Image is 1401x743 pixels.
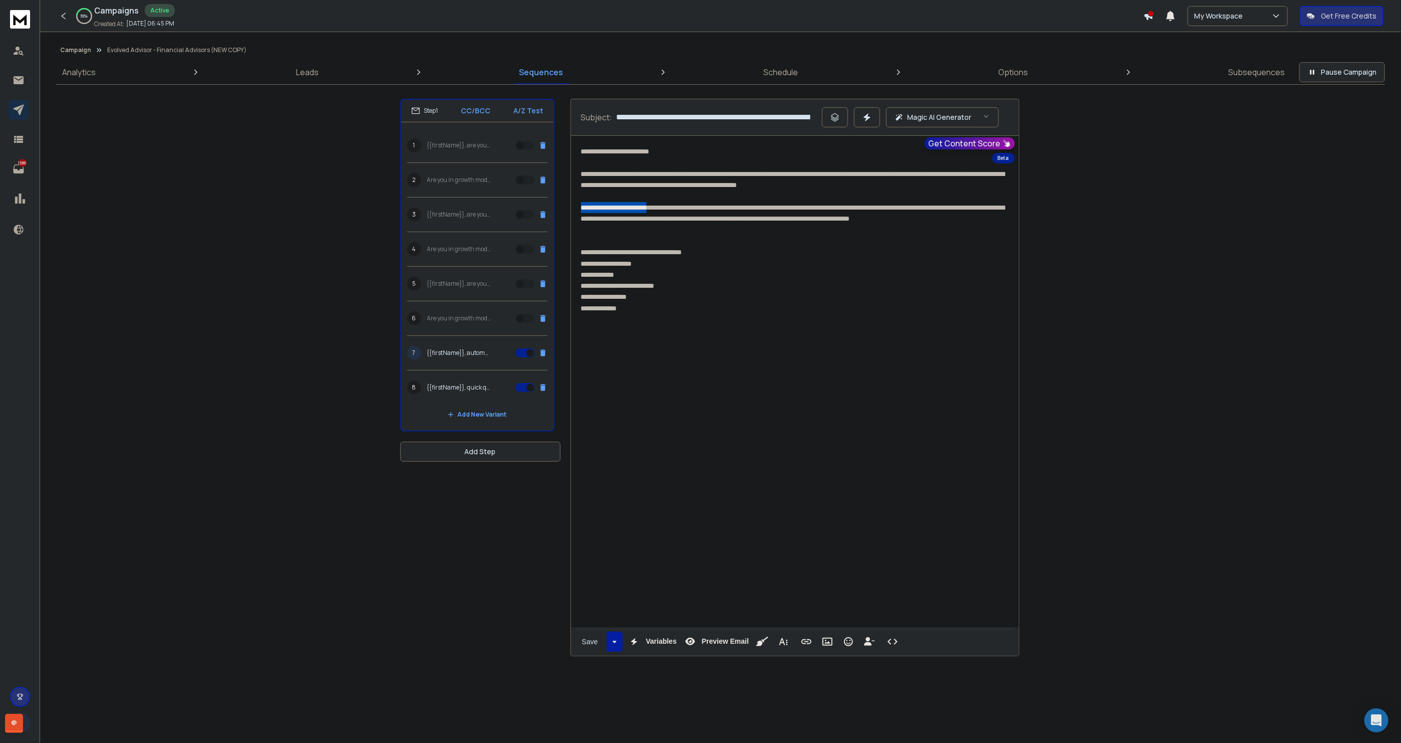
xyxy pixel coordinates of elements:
p: {{firstName}}, are you in growth mode? [427,211,491,219]
span: 1 [407,138,421,152]
li: Step1CC/BCCA/Z Test1{{firstName}}, are you in growth mode?2Are you in growth mode, {{firstName}}?... [400,99,554,432]
p: Are you in growth mode, {{firstName}}? [427,245,491,253]
button: J [10,713,30,733]
button: Insert Image (Ctrl+P) [818,632,837,652]
span: 2 [407,173,421,187]
p: 39 % [81,13,88,19]
p: Subsequences [1229,66,1285,78]
button: Insert Link (Ctrl+K) [797,632,816,652]
button: Preview Email [681,632,751,652]
span: 4 [407,242,421,256]
h1: Campaigns [94,5,139,17]
p: {{firstName}}, are you in growth mode? [427,141,491,149]
a: Analytics [56,60,102,84]
p: Get Free Credits [1321,11,1376,21]
a: 1586 [9,159,29,179]
span: 5 [407,277,421,291]
p: Created At: [94,20,124,28]
button: Get Free Credits [1300,6,1383,26]
span: 6 [407,311,421,325]
div: Active [145,4,175,17]
span: Preview Email [700,637,751,646]
div: Step 1 [411,106,438,115]
a: Schedule [758,60,804,84]
p: {{firstName}}, quick question [427,384,491,392]
p: Evolved Advisor - Financial Advisors (NEW COPY) [107,46,246,54]
span: Variables [644,637,679,646]
p: Magic AI Generator [908,112,972,122]
p: CC/BCC [461,106,491,116]
p: Schedule [764,66,798,78]
button: Add New Variant [440,405,515,425]
p: My Workspace [1194,11,1247,21]
a: Leads [290,60,325,84]
p: [DATE] 06:45 PM [126,20,174,28]
a: Sequences [513,60,569,84]
span: 7 [407,346,421,360]
a: Options [993,60,1034,84]
button: Magic AI Generator [886,107,999,127]
p: Analytics [62,66,96,78]
a: Subsequences [1223,60,1291,84]
button: Emoticons [839,632,858,652]
span: 3 [407,208,421,222]
button: Clean HTML [753,632,772,652]
p: Sequences [519,66,563,78]
img: logo [10,10,30,29]
button: Variables [625,632,679,652]
div: Open Intercom Messenger [1364,708,1388,732]
span: 8 [407,381,421,395]
p: 1586 [19,159,27,167]
button: More Text [774,632,793,652]
button: Add Step [400,442,561,462]
p: {{firstName}}, automate client bookings and instantly capture leads [427,349,491,357]
button: Insert Unsubscribe Link [860,632,879,652]
button: Campaign [60,46,91,54]
p: Are you in growth mode, {{firstName}}? [427,176,491,184]
button: Pause Campaign [1299,62,1385,82]
button: Get Content Score [925,137,1015,149]
p: {{firstName}}, are you in growth mode? [427,280,491,288]
p: Leads [296,66,319,78]
p: Subject: [581,111,613,123]
div: @ [5,714,23,733]
button: Code View [883,632,902,652]
p: A/Z Test [514,106,543,116]
div: Beta [992,153,1015,163]
button: Save [574,632,606,652]
p: Are you in growth mode, {{firstName}}? [427,314,491,322]
p: Options [999,66,1028,78]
